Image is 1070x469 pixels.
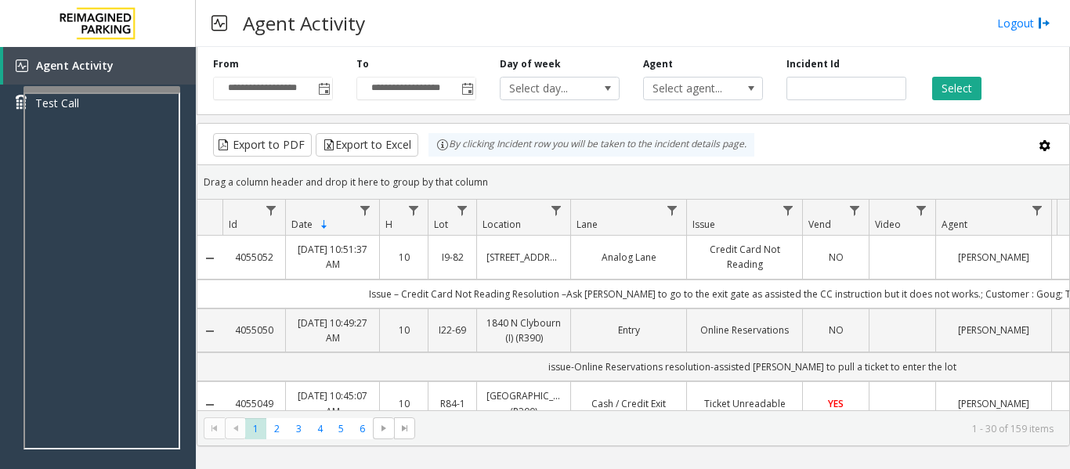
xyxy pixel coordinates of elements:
[844,200,866,221] a: Vend Filter Menu
[291,218,313,231] span: Date
[434,218,448,231] span: Lot
[501,78,595,99] span: Select day...
[232,396,276,411] a: 4055049
[696,323,793,337] a: Online Reservations
[945,396,1042,411] a: [PERSON_NAME]
[829,323,844,337] span: NO
[425,422,1054,435] kendo-pager-info: 1 - 30 of 159 items
[356,57,369,71] label: To
[389,250,418,265] a: 10
[229,218,237,231] span: Id
[696,396,793,411] a: Ticket Unreadable
[16,60,28,72] img: 'icon'
[997,15,1050,31] a: Logout
[295,242,370,272] a: [DATE] 10:51:37 AM
[436,139,449,151] img: infoIcon.svg
[483,218,521,231] span: Location
[696,242,793,272] a: Credit Card Not Reading
[829,251,844,264] span: NO
[309,418,331,439] span: Page 4
[399,422,411,435] span: Go to the last page
[546,200,567,221] a: Location Filter Menu
[580,323,677,337] a: Entry
[197,252,222,265] a: Collapse Details
[438,396,467,411] a: R84-1
[331,418,352,439] span: Page 5
[812,250,859,265] a: NO
[295,388,370,418] a: [DATE] 10:45:07 AM
[828,397,844,410] span: YES
[1027,200,1048,221] a: Agent Filter Menu
[932,77,981,100] button: Select
[355,200,376,221] a: Date Filter Menu
[352,418,373,439] span: Page 6
[394,417,415,439] span: Go to the last page
[211,4,227,42] img: pageIcon
[486,388,561,418] a: [GEOGRAPHIC_DATA] (R390)
[875,218,901,231] span: Video
[808,218,831,231] span: Vend
[812,323,859,337] a: NO
[316,133,418,157] button: Export to Excel
[389,323,418,337] a: 10
[1038,15,1050,31] img: logout
[500,57,561,71] label: Day of week
[911,200,932,221] a: Video Filter Menu
[318,218,331,231] span: Sortable
[197,200,1069,410] div: Data table
[378,422,390,435] span: Go to the next page
[458,78,475,99] span: Toggle popup
[235,4,373,42] h3: Agent Activity
[786,57,840,71] label: Incident Id
[452,200,473,221] a: Lot Filter Menu
[577,218,598,231] span: Lane
[644,78,739,99] span: Select agent...
[232,323,276,337] a: 4055050
[266,418,287,439] span: Page 2
[197,325,222,337] a: Collapse Details
[662,200,683,221] a: Lane Filter Menu
[373,417,394,439] span: Go to the next page
[197,399,222,411] a: Collapse Details
[213,133,312,157] button: Export to PDF
[692,218,715,231] span: Issue
[438,323,467,337] a: I22-69
[288,418,309,439] span: Page 3
[295,316,370,345] a: [DATE] 10:49:27 AM
[36,58,114,73] span: Agent Activity
[428,133,754,157] div: By clicking Incident row you will be taken to the incident details page.
[385,218,392,231] span: H
[945,250,1042,265] a: [PERSON_NAME]
[3,47,196,85] a: Agent Activity
[389,396,418,411] a: 10
[403,200,425,221] a: H Filter Menu
[778,200,799,221] a: Issue Filter Menu
[643,57,673,71] label: Agent
[315,78,332,99] span: Toggle popup
[945,323,1042,337] a: [PERSON_NAME]
[261,200,282,221] a: Id Filter Menu
[197,168,1069,196] div: Drag a column header and drop it here to group by that column
[232,250,276,265] a: 4055052
[438,250,467,265] a: I9-82
[486,316,561,345] a: 1840 N Clybourn (I) (R390)
[580,396,677,411] a: Cash / Credit Exit
[580,250,677,265] a: Analog Lane
[486,250,561,265] a: [STREET_ADDRESS]
[213,57,239,71] label: From
[245,418,266,439] span: Page 1
[942,218,967,231] span: Agent
[812,396,859,411] a: YES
